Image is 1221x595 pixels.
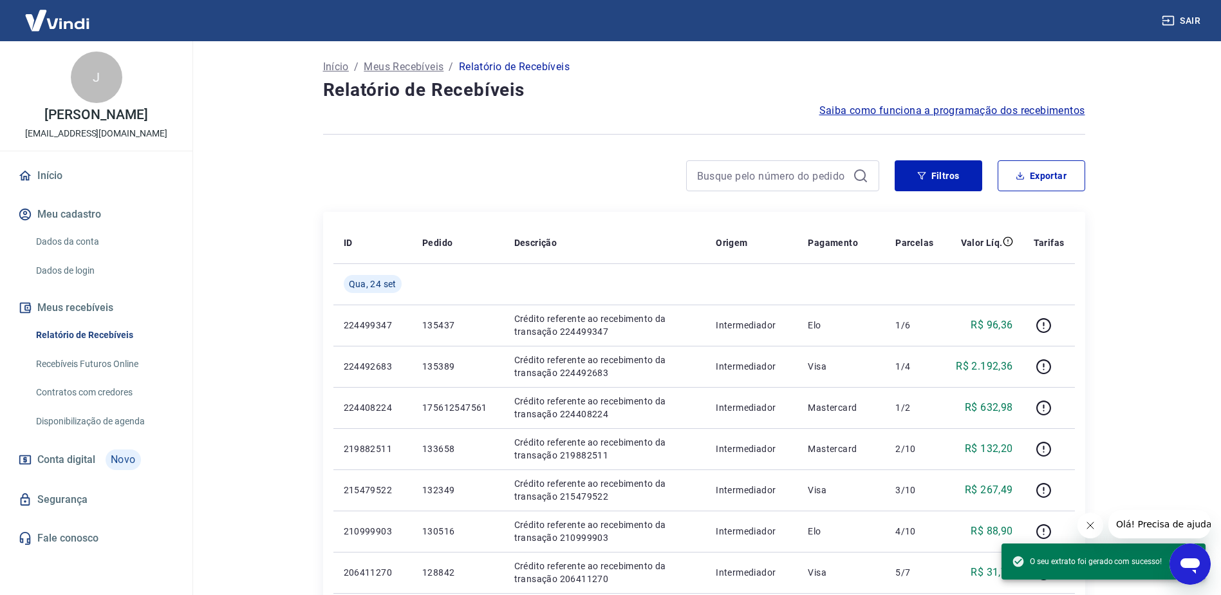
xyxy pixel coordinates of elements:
button: Filtros [895,160,982,191]
p: Crédito referente ao recebimento da transação 210999903 [514,518,696,544]
p: Intermediador [716,566,787,579]
div: J [71,52,122,103]
span: Qua, 24 set [349,278,396,290]
p: Crédito referente ao recebimento da transação 224499347 [514,312,696,338]
iframe: Botão para abrir a janela de mensagens [1170,543,1211,585]
p: R$ 2.192,36 [956,359,1012,374]
p: Visa [808,566,875,579]
a: Meus Recebíveis [364,59,443,75]
p: Elo [808,525,875,538]
p: R$ 267,49 [965,482,1013,498]
p: Mastercard [808,442,875,455]
p: 224408224 [344,401,402,414]
p: Descrição [514,236,557,249]
p: Crédito referente ao recebimento da transação 219882511 [514,436,696,462]
p: 3/10 [895,484,933,496]
p: Mastercard [808,401,875,414]
p: Visa [808,484,875,496]
p: 224492683 [344,360,402,373]
p: 1/6 [895,319,933,332]
span: O seu extrato foi gerado com sucesso! [1012,555,1162,568]
a: Contratos com credores [31,379,177,406]
p: [EMAIL_ADDRESS][DOMAIN_NAME] [25,127,167,140]
p: 128842 [422,566,494,579]
p: R$ 96,36 [971,317,1012,333]
p: Parcelas [895,236,933,249]
p: Visa [808,360,875,373]
p: ID [344,236,353,249]
p: Origem [716,236,747,249]
span: Novo [106,449,141,470]
p: R$ 88,90 [971,524,1012,539]
p: 210999903 [344,525,402,538]
a: Início [15,162,177,190]
img: Vindi [15,1,99,40]
p: 133658 [422,442,494,455]
p: R$ 632,98 [965,400,1013,415]
p: / [449,59,453,75]
p: 224499347 [344,319,402,332]
input: Busque pelo número do pedido [697,166,848,185]
p: Intermediador [716,319,787,332]
a: Fale conosco [15,524,177,552]
p: [PERSON_NAME] [44,108,147,122]
p: Intermediador [716,484,787,496]
p: 135389 [422,360,494,373]
p: 135437 [422,319,494,332]
p: 132349 [422,484,494,496]
a: Recebíveis Futuros Online [31,351,177,377]
p: 5/7 [895,566,933,579]
a: Segurança [15,486,177,514]
p: Pedido [422,236,452,249]
p: R$ 132,20 [965,441,1013,457]
p: / [354,59,359,75]
iframe: Mensagem da empresa [1108,510,1211,538]
p: 215479522 [344,484,402,496]
p: 1/2 [895,401,933,414]
p: Crédito referente ao recebimento da transação 224492683 [514,354,696,379]
span: Olá! Precisa de ajuda? [8,9,108,19]
a: Dados da conta [31,229,177,255]
button: Sair [1159,9,1206,33]
button: Exportar [998,160,1085,191]
button: Meus recebíveis [15,294,177,322]
p: Pagamento [808,236,858,249]
p: 2/10 [895,442,933,455]
p: 130516 [422,525,494,538]
p: Intermediador [716,442,787,455]
button: Meu cadastro [15,200,177,229]
iframe: Fechar mensagem [1077,513,1103,538]
h4: Relatório de Recebíveis [323,77,1085,103]
p: Crédito referente ao recebimento da transação 215479522 [514,477,696,503]
a: Relatório de Recebíveis [31,322,177,348]
p: Intermediador [716,401,787,414]
p: R$ 31,74 [971,565,1012,580]
span: Conta digital [37,451,95,469]
p: Crédito referente ao recebimento da transação 224408224 [514,395,696,420]
a: Saiba como funciona a programação dos recebimentos [819,103,1085,118]
p: 175612547561 [422,401,494,414]
p: 206411270 [344,566,402,579]
a: Disponibilização de agenda [31,408,177,435]
p: 1/4 [895,360,933,373]
p: Intermediador [716,360,787,373]
p: 4/10 [895,525,933,538]
p: Crédito referente ao recebimento da transação 206411270 [514,560,696,585]
p: Intermediador [716,525,787,538]
p: Tarifas [1034,236,1065,249]
p: Valor Líq. [961,236,1003,249]
p: Elo [808,319,875,332]
a: Conta digitalNovo [15,444,177,475]
a: Início [323,59,349,75]
a: Dados de login [31,258,177,284]
p: Relatório de Recebíveis [459,59,570,75]
p: 219882511 [344,442,402,455]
